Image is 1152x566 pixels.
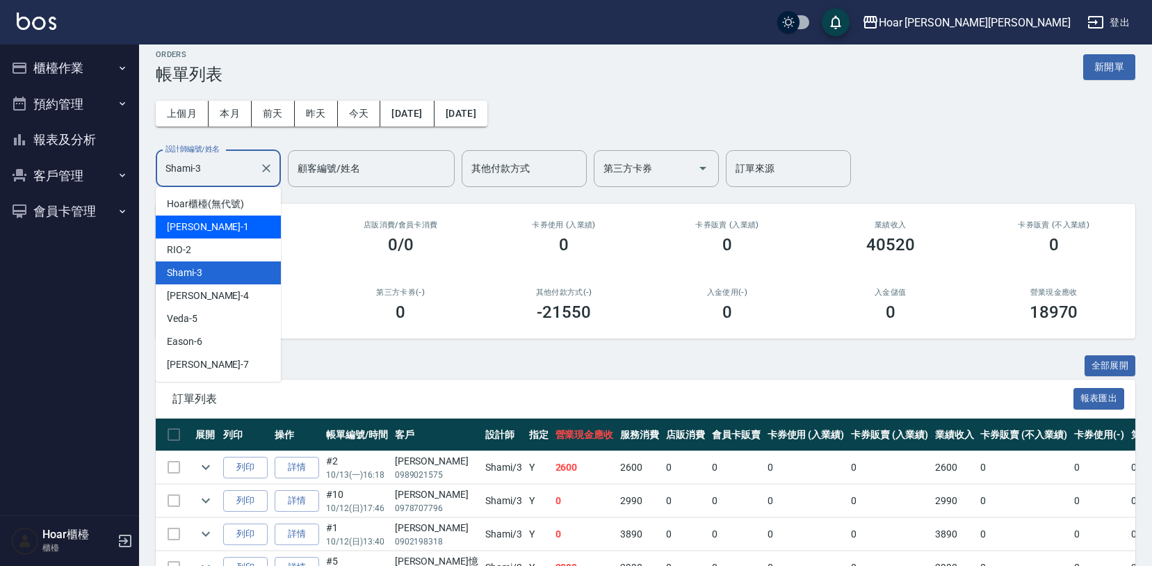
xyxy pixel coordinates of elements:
[552,419,617,451] th: 營業現金應收
[708,518,764,551] td: 0
[617,419,663,451] th: 服務消費
[323,419,391,451] th: 帳單編號/時間
[167,197,243,211] span: Hoar櫃檯 (無代號)
[866,235,915,254] h3: 40520
[499,220,629,229] h2: 卡券使用 (入業績)
[977,419,1070,451] th: 卡券販賣 (不入業績)
[323,451,391,484] td: #2
[167,220,249,234] span: [PERSON_NAME] -1
[395,521,478,535] div: [PERSON_NAME]
[167,312,197,326] span: Veda -5
[220,419,271,451] th: 列印
[617,485,663,517] td: 2990
[1030,302,1078,322] h3: 18970
[336,288,466,297] h2: 第三方卡券(-)
[692,157,714,179] button: Open
[764,518,848,551] td: 0
[663,451,708,484] td: 0
[165,144,220,154] label: 設計師編號/姓名
[552,518,617,551] td: 0
[388,235,414,254] h3: 0/0
[847,485,932,517] td: 0
[167,266,202,280] span: Shami -3
[1071,419,1128,451] th: 卡券使用(-)
[932,419,977,451] th: 業績收入
[662,288,792,297] h2: 入金使用(-)
[764,419,848,451] th: 卡券使用 (入業績)
[275,457,319,478] a: 詳情
[989,288,1119,297] h2: 營業現金應收
[11,527,39,555] img: Person
[822,8,850,36] button: save
[722,235,732,254] h3: 0
[395,454,478,469] div: [PERSON_NAME]
[1071,451,1128,484] td: 0
[879,14,1071,31] div: Hoar [PERSON_NAME][PERSON_NAME]
[825,220,955,229] h2: 業績收入
[526,518,552,551] td: Y
[482,518,526,551] td: Shami /3
[156,65,222,84] h3: 帳單列表
[663,485,708,517] td: 0
[271,419,323,451] th: 操作
[326,535,388,548] p: 10/12 (日) 13:40
[395,535,478,548] p: 0902198318
[552,451,617,484] td: 2600
[663,518,708,551] td: 0
[977,518,1070,551] td: 0
[42,542,113,554] p: 櫃檯
[223,490,268,512] button: 列印
[708,419,764,451] th: 會員卡販賣
[156,101,209,127] button: 上個月
[886,302,895,322] h3: 0
[17,13,56,30] img: Logo
[526,419,552,451] th: 指定
[1071,485,1128,517] td: 0
[482,451,526,484] td: Shami /3
[617,451,663,484] td: 2600
[526,451,552,484] td: Y
[764,485,848,517] td: 0
[1073,388,1125,410] button: 報表匯出
[1073,391,1125,405] a: 報表匯出
[257,159,276,178] button: Clear
[537,302,591,322] h3: -21550
[1083,60,1135,73] a: 新開單
[192,419,220,451] th: 展開
[156,50,222,59] h2: ORDERS
[172,392,1073,406] span: 訂單列表
[6,122,133,158] button: 報表及分析
[195,524,216,544] button: expand row
[977,485,1070,517] td: 0
[932,485,977,517] td: 2990
[323,485,391,517] td: #10
[1082,10,1135,35] button: 登出
[764,451,848,484] td: 0
[396,302,405,322] h3: 0
[338,101,381,127] button: 今天
[6,86,133,122] button: 預約管理
[847,451,932,484] td: 0
[526,485,552,517] td: Y
[223,524,268,545] button: 列印
[195,490,216,511] button: expand row
[6,193,133,229] button: 會員卡管理
[195,457,216,478] button: expand row
[275,490,319,512] a: 詳情
[1083,54,1135,80] button: 新開單
[708,485,764,517] td: 0
[847,419,932,451] th: 卡券販賣 (入業績)
[617,518,663,551] td: 3890
[275,524,319,545] a: 詳情
[482,485,526,517] td: Shami /3
[395,502,478,515] p: 0978707796
[1071,518,1128,551] td: 0
[1049,235,1059,254] h3: 0
[336,220,466,229] h2: 店販消費 /會員卡消費
[708,451,764,484] td: 0
[42,528,113,542] h5: Hoar櫃檯
[663,419,708,451] th: 店販消費
[326,502,388,515] p: 10/12 (日) 17:46
[223,457,268,478] button: 列印
[857,8,1076,37] button: Hoar [PERSON_NAME][PERSON_NAME]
